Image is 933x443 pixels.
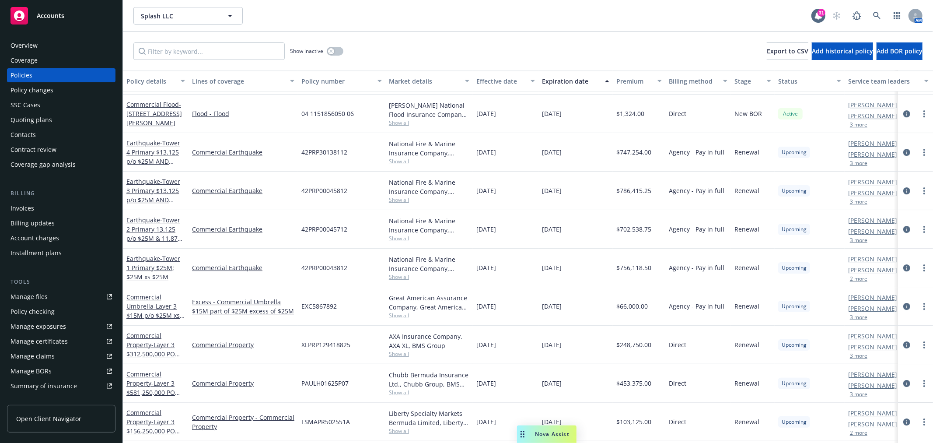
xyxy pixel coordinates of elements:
[389,196,469,204] span: Show all
[141,11,217,21] span: Splash LLC
[734,186,759,195] span: Renewal
[301,340,350,349] span: XLPRP129418825
[902,224,912,235] a: circleInformation
[902,340,912,350] a: circleInformation
[782,264,807,272] span: Upcoming
[818,9,825,17] div: 31
[848,7,866,25] a: Report a Bug
[126,177,180,213] a: Earthquake
[535,430,570,438] span: Nova Assist
[7,231,115,245] a: Account charges
[126,293,180,329] a: Commercial Umbrella
[7,98,115,112] a: SSC Cases
[10,39,38,53] div: Overview
[192,225,294,234] a: Commercial Earthquake
[850,392,867,397] button: 3 more
[192,379,294,388] a: Commercial Property
[919,186,930,196] a: more
[126,302,185,329] span: - Layer 3 $15M p/o $25M xs XS $25M
[669,340,686,349] span: Direct
[850,430,867,436] button: 2 more
[389,158,469,165] span: Show all
[7,83,115,97] a: Policy changes
[778,77,832,86] div: Status
[616,109,644,118] span: $1,324.00
[389,370,469,389] div: Chubb Bermuda Insurance Ltd., Chubb Group, BMS Group
[669,263,724,272] span: Agency - Pay in full
[782,302,807,310] span: Upcoming
[919,109,930,119] a: more
[10,53,38,67] div: Coverage
[767,47,808,55] span: Export to CSV
[126,379,180,406] span: - Layer 3 $581,250,000 PO $1.25B xs $1B
[848,139,897,148] a: [PERSON_NAME]
[902,378,912,389] a: circleInformation
[7,39,115,53] a: Overview
[476,379,496,388] span: [DATE]
[731,70,775,91] button: Stage
[389,77,460,86] div: Market details
[848,331,897,341] a: [PERSON_NAME]
[734,417,759,426] span: Renewal
[782,187,807,195] span: Upcoming
[919,417,930,427] a: more
[669,417,686,426] span: Direct
[850,276,867,281] button: 2 more
[919,340,930,350] a: more
[7,349,115,363] a: Manage claims
[290,47,323,55] span: Show inactive
[850,122,867,127] button: 3 more
[669,379,686,388] span: Direct
[845,70,932,91] button: Service team leaders
[385,70,473,91] button: Market details
[10,349,55,363] div: Manage claims
[7,246,115,260] a: Installment plans
[812,42,873,60] button: Add historical policy
[133,42,285,60] input: Filter by keyword...
[389,255,469,273] div: National Fire & Marine Insurance Company, Berkshire Hathaway Specialty Insurance
[126,254,180,281] span: - Tower 1 Primary $25M; $25M xs $25M
[734,225,759,234] span: Renewal
[616,302,648,311] span: $66,000.00
[542,109,562,118] span: [DATE]
[389,178,469,196] div: National Fire & Marine Insurance Company, Berkshire Hathaway Specialty Insurance
[919,301,930,312] a: more
[126,254,180,281] a: Earthquake
[389,139,469,158] div: National Fire & Marine Insurance Company, Berkshire Hathaway Specialty Insurance
[10,334,68,348] div: Manage certificates
[192,413,294,431] a: Commercial Property - Commercial Property
[189,70,298,91] button: Lines of coverage
[10,98,40,112] div: SSC Cases
[192,148,294,157] a: Commercial Earthquake
[10,320,66,334] div: Manage exposures
[301,77,372,86] div: Policy number
[389,119,469,127] span: Show all
[848,265,897,274] a: [PERSON_NAME]
[517,425,577,443] button: Nova Assist
[301,225,347,234] span: 42PRP00045712
[7,305,115,319] a: Policy checking
[301,186,347,195] span: 42PRP00045812
[7,216,115,230] a: Billing updates
[192,186,294,195] a: Commercial Earthquake
[7,201,115,215] a: Invoices
[7,128,115,142] a: Contacts
[126,341,180,367] span: - Layer 3 $312,500,000 PO $1.25B xs $1B
[850,238,867,243] button: 3 more
[868,7,886,25] a: Search
[848,227,897,236] a: [PERSON_NAME]
[476,148,496,157] span: [DATE]
[542,379,562,388] span: [DATE]
[123,70,189,91] button: Policy details
[669,225,724,234] span: Agency - Pay in full
[10,246,62,260] div: Installment plans
[126,77,175,86] div: Policy details
[192,340,294,349] a: Commercial Property
[542,340,562,349] span: [DATE]
[902,301,912,312] a: circleInformation
[10,68,32,82] div: Policies
[848,111,897,120] a: [PERSON_NAME]
[613,70,665,91] button: Premium
[902,147,912,158] a: circleInformation
[542,148,562,157] span: [DATE]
